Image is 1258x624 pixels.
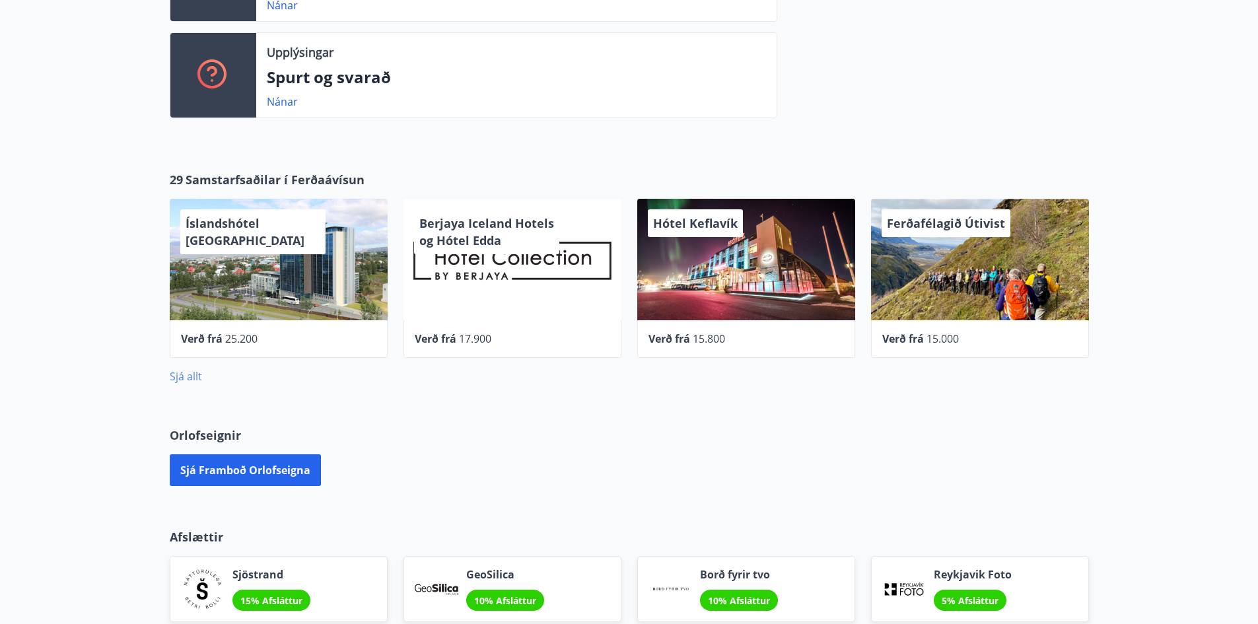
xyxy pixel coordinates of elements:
[415,331,456,346] span: Verð frá
[459,331,491,346] span: 17.900
[170,528,1089,545] p: Afslættir
[170,427,241,444] span: Orlofseignir
[466,567,544,582] span: GeoSilica
[181,331,223,346] span: Verð frá
[170,171,183,188] span: 29
[926,331,959,346] span: 15.000
[882,331,924,346] span: Verð frá
[186,171,365,188] span: Samstarfsaðilar í Ferðaávísun
[648,331,690,346] span: Verð frá
[653,215,738,231] span: Hótel Keflavík
[934,567,1012,582] span: Reykjavik Foto
[240,594,302,607] span: 15% Afsláttur
[267,44,333,61] p: Upplýsingar
[693,331,725,346] span: 15.800
[887,215,1005,231] span: Ferðafélagið Útivist
[225,331,258,346] span: 25.200
[186,215,304,248] span: Íslandshótel [GEOGRAPHIC_DATA]
[170,369,202,384] a: Sjá allt
[232,567,310,582] span: Sjöstrand
[700,567,778,582] span: Borð fyrir tvo
[708,594,770,607] span: 10% Afsláttur
[267,66,766,88] p: Spurt og svarað
[474,594,536,607] span: 10% Afsláttur
[942,594,998,607] span: 5% Afsláttur
[170,454,321,486] button: Sjá framboð orlofseigna
[419,215,554,248] span: Berjaya Iceland Hotels og Hótel Edda
[267,94,298,109] a: Nánar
